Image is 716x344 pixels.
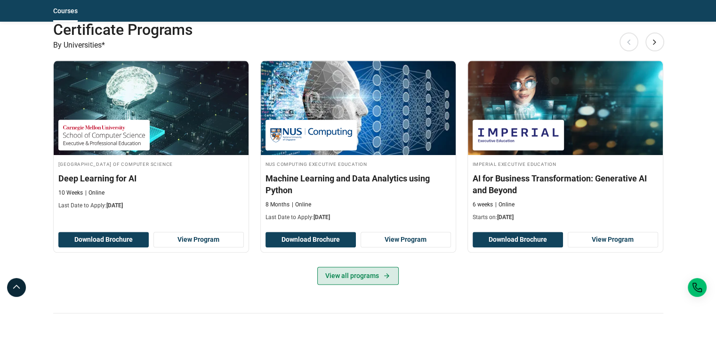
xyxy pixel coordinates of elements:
[54,61,249,155] img: Deep Learning for AI | Online AI and Machine Learning Course
[58,202,244,210] p: Last Date to Apply:
[63,124,145,146] img: Carnegie Mellon University School of Computer Science
[261,61,456,226] a: AI and Machine Learning Course by NUS Computing Executive Education - October 2, 2025 NUS Computi...
[58,172,244,184] h3: Deep Learning for AI
[645,33,664,51] button: Next
[292,201,311,209] p: Online
[619,33,638,51] button: Previous
[361,232,451,248] a: View Program
[265,160,451,168] h4: NUS Computing Executive Education
[473,172,658,196] h3: AI for Business Transformation: Generative AI and Beyond
[497,214,514,221] span: [DATE]
[265,213,451,221] p: Last Date to Apply:
[473,160,658,168] h4: Imperial Executive Education
[473,213,658,221] p: Starts on:
[473,201,493,209] p: 6 weeks
[265,172,451,196] h3: Machine Learning and Data Analytics using Python
[58,160,244,168] h4: [GEOGRAPHIC_DATA] of Computer Science
[261,61,456,155] img: Machine Learning and Data Analytics using Python | Online AI and Machine Learning Course
[106,202,123,209] span: [DATE]
[153,232,244,248] a: View Program
[314,214,330,221] span: [DATE]
[568,232,658,248] a: View Program
[495,201,515,209] p: Online
[54,61,249,214] a: AI and Machine Learning Course by Carnegie Mellon University School of Computer Science - October...
[58,189,83,197] p: 10 Weeks
[53,39,663,51] p: By Universities*
[53,20,602,39] h2: Certificate Programs
[317,267,399,285] a: View all programs
[468,61,663,226] a: AI and Machine Learning Course by Imperial Executive Education - October 9, 2025 Imperial Executi...
[473,232,563,248] button: Download Brochure
[477,124,559,146] img: Imperial Executive Education
[270,124,352,146] img: NUS Computing Executive Education
[265,201,290,209] p: 8 Months
[468,61,663,155] img: AI for Business Transformation: Generative AI and Beyond | Online AI and Machine Learning Course
[85,189,105,197] p: Online
[265,232,356,248] button: Download Brochure
[58,232,149,248] button: Download Brochure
